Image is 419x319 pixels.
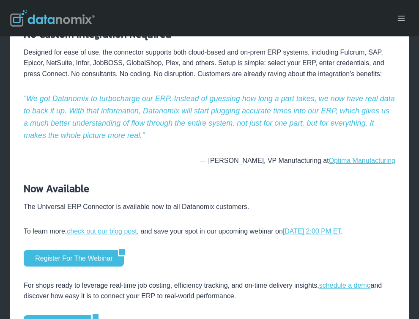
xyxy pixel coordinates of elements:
[24,181,89,196] strong: Now Available
[329,157,395,164] a: Optima Manufacturing
[67,228,137,235] a: check out our blog post
[24,94,395,115] em: We got Datanomix to turbocharge our ERP. Instead of guessing how long a part takes, we now have r...
[24,27,171,41] strong: No Custom Integration Required
[319,282,371,289] a: schedule a demo
[24,47,395,80] p: Designed for ease of use, the connector supports both cloud-based and on-prem ERP systems, includ...
[24,94,395,115] em: “
[283,228,341,235] a: [DATE] 2:00 PM ET
[393,11,409,25] button: Open menu
[24,280,395,302] p: For shops ready to leverage real-time job costing, efficiency tracking, and on-time delivery insi...
[24,201,395,212] p: The Universal ERP Connector is available now to all Datanomix customers.
[24,107,389,140] em: With that information, Datanomix will start plugging accurate times into our ERP, which gives us ...
[24,226,395,237] p: To learn more, , and save your spot in our upcoming webinar on .
[10,10,95,27] img: Datanomix
[24,250,118,266] a: Register for the Webinar
[24,155,395,166] p: — [PERSON_NAME], VP Manufacturing at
